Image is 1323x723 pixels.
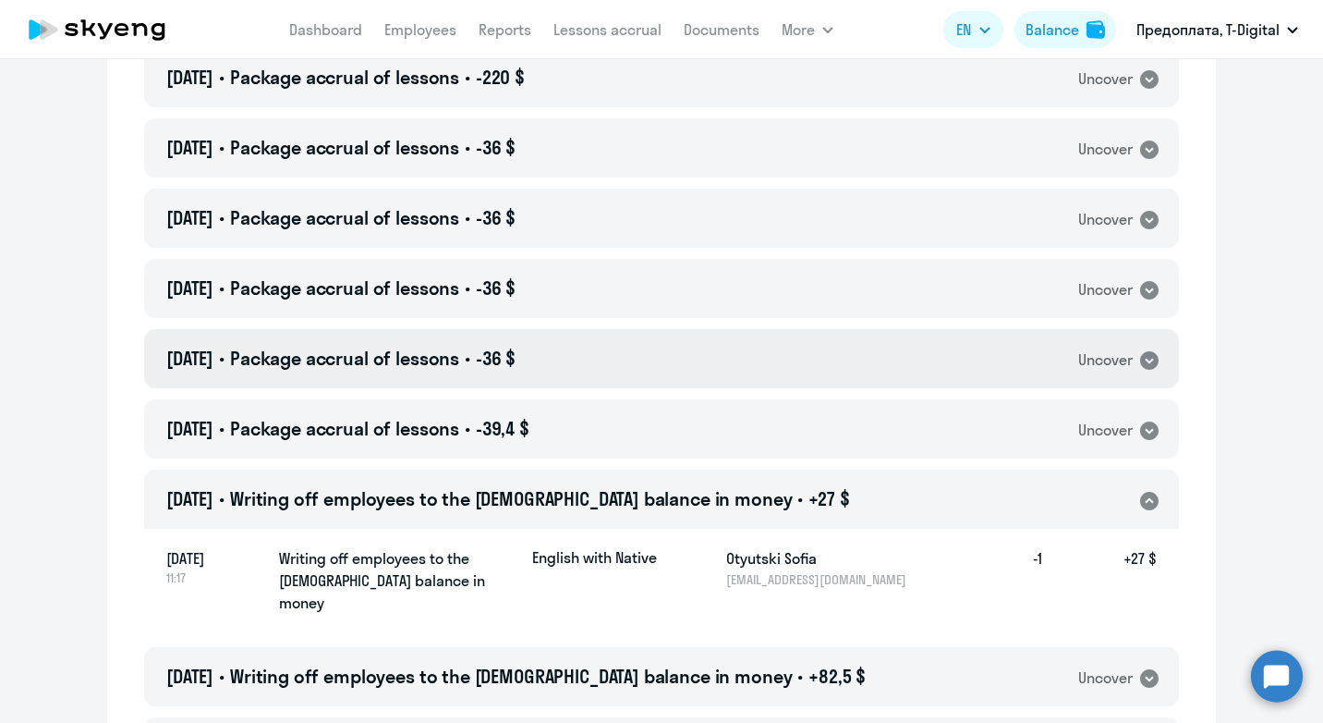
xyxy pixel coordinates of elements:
span: EN [956,18,971,41]
h5: +27 $ [1042,547,1157,588]
a: Reports [479,20,531,39]
h5: Otyutski Sofia [726,547,916,570]
span: [DATE] [166,547,264,570]
a: Employees [384,20,456,39]
span: [DATE] [166,665,213,688]
span: • [219,417,225,440]
span: Package accrual of lessons [230,66,459,89]
span: • [219,66,225,89]
div: Uncover [1078,419,1133,442]
span: • [797,487,803,510]
span: • [219,206,225,229]
span: [DATE] [166,206,213,229]
a: Documents [684,20,759,39]
span: -36 $ [476,206,516,229]
span: • [797,665,803,688]
span: [DATE] [166,487,213,510]
button: Предоплата, T-Digital [1127,7,1307,52]
span: • [465,276,470,300]
span: +27 $ [808,487,849,510]
span: Writing off employees to the [DEMOGRAPHIC_DATA] balance in money [230,665,792,688]
span: +82,5 $ [808,665,866,688]
button: Balancebalance [1014,11,1116,48]
div: Uncover [1078,667,1133,690]
span: • [219,347,225,370]
p: English with Native [532,547,671,568]
span: -36 $ [476,136,516,159]
p: Предоплата, T-Digital [1136,18,1280,41]
span: • [465,66,470,89]
span: Writing off employees to the [DEMOGRAPHIC_DATA] balance in money [230,487,792,510]
span: • [219,487,225,510]
span: Package accrual of lessons [230,417,459,440]
span: • [219,276,225,300]
span: Package accrual of lessons [230,136,459,159]
span: [DATE] [166,136,213,159]
img: balance [1086,20,1105,39]
a: Dashboard [289,20,362,39]
span: [DATE] [166,276,213,300]
div: Uncover [1078,278,1133,301]
div: Uncover [1078,138,1133,161]
div: Uncover [1078,349,1133,372]
span: Package accrual of lessons [230,206,459,229]
span: [DATE] [166,347,213,370]
h5: -1 [983,547,1042,588]
div: Uncover [1078,208,1133,231]
span: Package accrual of lessons [230,276,459,300]
button: More [782,11,833,48]
a: Lessons accrual [553,20,661,39]
span: More [782,18,815,41]
p: [EMAIL_ADDRESS][DOMAIN_NAME] [726,571,916,588]
span: • [465,347,470,370]
span: -39,4 $ [476,417,529,440]
span: Package accrual of lessons [230,347,459,370]
span: • [465,136,470,159]
span: • [465,206,470,229]
button: EN [943,11,1003,48]
span: [DATE] [166,66,213,89]
h5: Writing off employees to the [DEMOGRAPHIC_DATA] balance in money [279,547,517,614]
span: [DATE] [166,417,213,440]
span: • [465,417,470,440]
span: 11:17 [166,570,264,586]
span: -36 $ [476,276,516,300]
div: Balance [1026,18,1079,41]
span: -220 $ [476,66,525,89]
div: Uncover [1078,67,1133,91]
span: • [219,665,225,688]
span: -36 $ [476,347,516,370]
span: • [219,136,225,159]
